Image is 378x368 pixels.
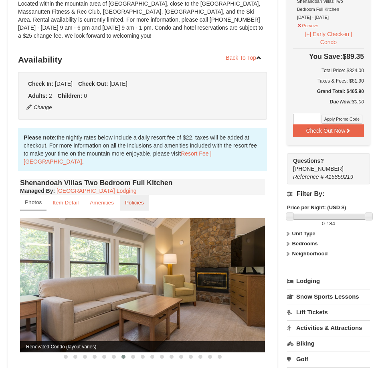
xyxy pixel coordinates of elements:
a: Lift Tickets [287,305,370,319]
a: Amenities [85,195,119,210]
strong: Adults: [28,93,47,99]
strong: Neighborhood [292,251,328,257]
strong: Please note: [24,134,57,141]
a: Policies [120,195,149,210]
img: Renovated Condo (layout varies) [20,218,265,352]
span: 415859219 [325,174,353,180]
small: Item Detail [53,200,79,206]
a: Photos [20,195,46,210]
strong: Unit Type [292,231,315,237]
button: [+] Early Check-in | Condo [297,30,360,47]
div: Taxes & Fees: $81.90 [293,77,364,85]
span: Managed By [20,188,53,194]
span: [DATE] [55,81,73,87]
a: Lodging [287,274,370,288]
span: 184 [326,220,335,226]
div: $0.00 [293,98,364,114]
h6: Total Price: $324.00 [293,67,364,75]
strong: Bedrooms [292,241,318,247]
h3: Availability [18,52,267,68]
a: Golf [287,352,370,366]
strong: Due Now: [330,99,352,105]
button: Remove [297,20,319,30]
strong: Children: [58,93,82,99]
button: Check Out Now [293,124,364,137]
span: 0 [322,220,325,226]
small: Amenities [90,200,114,206]
span: [DATE] [109,81,127,87]
a: Back To Top [220,52,267,64]
div: the nightly rates below include a daily resort fee of $22, taxes will be added at checkout. For m... [18,128,267,171]
a: Item Detail [47,195,84,210]
button: Change [26,103,53,112]
h5: Grand Total: $405.90 [293,87,364,95]
small: Policies [125,200,144,206]
span: Renovated Condo (layout varies) [20,341,265,352]
strong: Questions? [293,158,324,164]
h4: Shenandoah Villas Two Bedroom Full Kitchen [20,179,265,187]
a: Biking [287,336,370,351]
h4: $89.35 [293,53,364,61]
a: [GEOGRAPHIC_DATA] Lodging [57,188,136,194]
small: Photos [25,199,42,205]
a: Activities & Attractions [287,320,370,335]
strong: Check In: [28,81,53,87]
strong: : [20,188,55,194]
a: Snow Sports Lessons [287,289,370,304]
span: 0 [84,93,87,99]
strong: Check Out: [78,81,108,87]
span: You Save: [309,53,342,61]
label: - [287,220,370,228]
h4: Filter By: [287,190,370,198]
button: Apply Promo Code [321,115,362,123]
span: 2 [49,93,52,99]
strong: Price per Night: (USD $) [287,204,346,210]
span: Reference # [293,174,323,180]
span: [PHONE_NUMBER] [293,157,356,172]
